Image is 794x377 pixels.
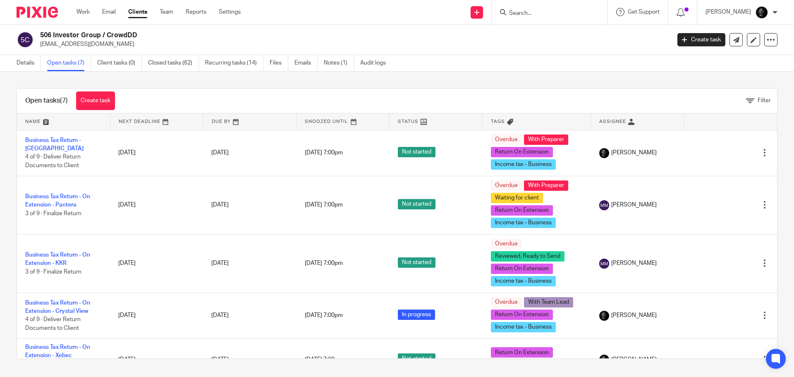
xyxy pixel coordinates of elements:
span: Not started [398,353,435,364]
img: Chris.jpg [755,6,768,19]
a: Client tasks (0) [97,55,142,71]
a: Business Tax Return - [GEOGRAPHIC_DATA] [25,137,84,151]
td: [DATE] [110,234,203,293]
img: Chris.jpg [599,311,609,321]
a: Notes (1) [324,55,354,71]
span: 4 of 9 · Deliver Return Documents to Client [25,154,81,169]
span: Not started [398,147,435,157]
h1: Open tasks [25,96,68,105]
h2: 506 Investor Group / CrowdDD [40,31,540,40]
a: Business Tax Return - On Extension - Crystal View [25,300,90,314]
td: [DATE] [110,293,203,339]
span: [PERSON_NAME] [611,149,657,157]
span: With Preparer [524,180,568,191]
span: [DATE] [211,260,229,266]
a: Clients [128,8,147,16]
span: Return On Extension [491,264,553,274]
span: Snoozed Until [305,119,348,124]
a: Settings [219,8,241,16]
span: With Team Lead [524,297,573,307]
span: Income tax - Business [491,276,556,286]
span: Overdue [491,239,522,249]
span: In progress [398,310,435,320]
span: Return On Extension [491,347,553,358]
a: Business Tax Return - On Extension - Pantera [25,194,90,208]
span: Return On Extension [491,205,553,216]
span: Not started [398,199,435,209]
img: svg%3E [17,31,34,48]
span: [PERSON_NAME] [611,311,657,319]
span: Tags [491,119,505,124]
img: Chris.jpg [599,148,609,158]
span: Overdue [491,297,522,307]
span: Income tax - Business [491,218,556,228]
span: Income tax - Business [491,322,556,332]
a: Business Tax Return - On Extension - KKR [25,252,90,266]
span: [PERSON_NAME] [611,355,657,364]
span: [DATE] [211,202,229,208]
span: (7) [60,97,68,104]
span: Get Support [628,9,660,15]
a: Details [17,55,41,71]
span: Reviewed, Ready to Send [491,251,564,262]
span: [DATE] [211,150,229,156]
span: Return On Extension [491,147,553,157]
span: [PERSON_NAME] [611,201,657,209]
span: Filter [758,98,771,103]
span: [DATE] [211,312,229,318]
span: [DATE] 7:00pm [305,260,343,266]
a: Emails [294,55,318,71]
span: Overdue [491,134,522,145]
span: Waiting for client [491,193,543,203]
span: 3 of 9 · Finalize Return [25,269,81,275]
input: Search [508,10,583,17]
span: [DATE] 7:00pm [305,357,343,363]
img: Pixie [17,7,58,18]
span: [DATE] 7:00pm [305,312,343,318]
a: Create task [677,33,725,46]
span: 4 of 9 · Deliver Return Documents to Client [25,317,81,331]
img: Chris.jpg [599,355,609,365]
a: Open tasks (7) [47,55,91,71]
span: With Preparer [524,134,568,145]
img: svg%3E [599,200,609,210]
a: Email [102,8,116,16]
a: Closed tasks (62) [148,55,199,71]
span: Status [398,119,419,124]
span: [DATE] [211,357,229,363]
a: Work [77,8,90,16]
a: Reports [186,8,206,16]
img: svg%3E [599,259,609,269]
span: 3 of 9 · Finalize Return [25,211,81,216]
span: Return On Extension [491,310,553,320]
span: [DATE] 7:00pm [305,202,343,208]
a: Recurring tasks (14) [205,55,263,71]
span: Overdue [491,180,522,191]
a: Business Tax Return - On Extension - Xebec [25,344,90,358]
span: [PERSON_NAME] [611,259,657,267]
p: [PERSON_NAME] [706,8,751,16]
span: Not started [398,257,435,268]
a: Create task [76,91,115,110]
td: [DATE] [110,176,203,234]
a: Audit logs [360,55,392,71]
p: [EMAIL_ADDRESS][DOMAIN_NAME] [40,40,665,48]
td: [DATE] [110,130,203,176]
span: Income tax - Business [491,159,556,170]
a: Files [270,55,288,71]
a: Team [160,8,173,16]
span: [DATE] 7:00pm [305,150,343,156]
